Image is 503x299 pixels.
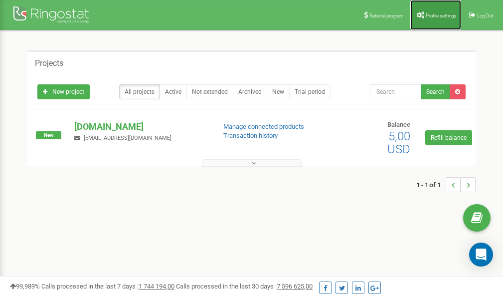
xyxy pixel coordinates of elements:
[223,132,278,139] a: Transaction history
[160,84,187,99] a: Active
[35,59,63,68] h5: Projects
[119,84,160,99] a: All projects
[267,84,290,99] a: New
[416,167,476,202] nav: ...
[469,243,493,267] div: Open Intercom Messenger
[289,84,331,99] a: Trial period
[74,120,207,133] p: [DOMAIN_NAME]
[10,283,40,290] span: 99,989%
[186,84,233,99] a: Not extended
[84,135,171,141] span: [EMAIL_ADDRESS][DOMAIN_NAME]
[425,130,472,145] a: Refill balance
[416,177,446,192] span: 1 - 1 of 1
[426,13,456,18] span: Profile settings
[421,84,450,99] button: Search
[387,121,410,128] span: Balance
[370,84,421,99] input: Search
[41,283,174,290] span: Calls processed in the last 7 days :
[369,13,404,18] span: Referral program
[36,131,61,139] span: New
[387,129,410,156] span: 5,00 USD
[139,283,174,290] u: 1 744 194,00
[223,123,304,130] a: Manage connected products
[277,283,313,290] u: 7 596 625,00
[233,84,267,99] a: Archived
[37,84,90,99] a: New project
[176,283,313,290] span: Calls processed in the last 30 days :
[477,13,493,18] span: Log Out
